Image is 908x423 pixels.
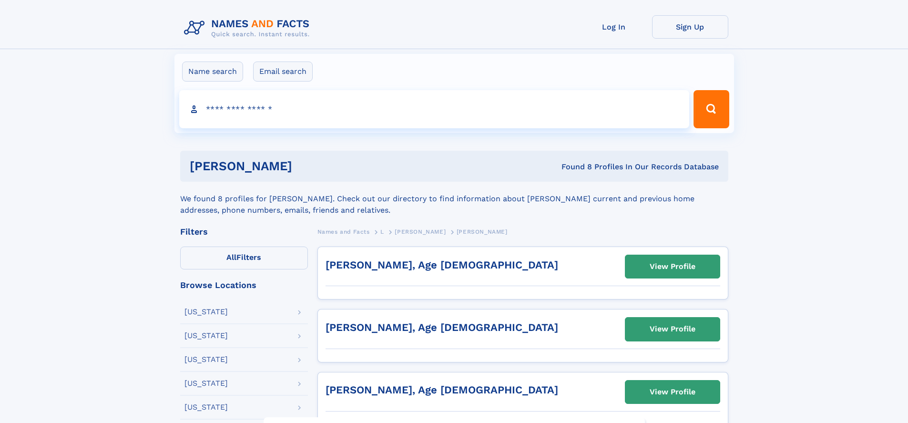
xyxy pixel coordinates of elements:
[380,226,384,237] a: L
[179,90,690,128] input: search input
[317,226,370,237] a: Names and Facts
[180,182,728,216] div: We found 8 profiles for [PERSON_NAME]. Check out our directory to find information about [PERSON_...
[650,381,695,403] div: View Profile
[253,62,313,82] label: Email search
[326,259,558,271] a: [PERSON_NAME], Age [DEMOGRAPHIC_DATA]
[184,332,228,340] div: [US_STATE]
[625,318,720,340] a: View Profile
[184,356,228,363] div: [US_STATE]
[650,318,695,340] div: View Profile
[395,226,446,237] a: [PERSON_NAME]
[184,308,228,316] div: [US_STATE]
[184,403,228,411] div: [US_STATE]
[226,253,236,262] span: All
[694,90,729,128] button: Search Button
[180,227,308,236] div: Filters
[652,15,728,39] a: Sign Up
[180,247,308,269] label: Filters
[180,15,317,41] img: Logo Names and Facts
[180,281,308,289] div: Browse Locations
[427,162,719,172] div: Found 8 Profiles In Our Records Database
[326,321,558,333] a: [PERSON_NAME], Age [DEMOGRAPHIC_DATA]
[576,15,652,39] a: Log In
[182,62,243,82] label: Name search
[457,228,508,235] span: [PERSON_NAME]
[625,381,720,403] a: View Profile
[326,384,558,396] a: [PERSON_NAME], Age [DEMOGRAPHIC_DATA]
[184,380,228,387] div: [US_STATE]
[625,255,720,278] a: View Profile
[395,228,446,235] span: [PERSON_NAME]
[380,228,384,235] span: L
[650,256,695,278] div: View Profile
[190,160,427,172] h1: [PERSON_NAME]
